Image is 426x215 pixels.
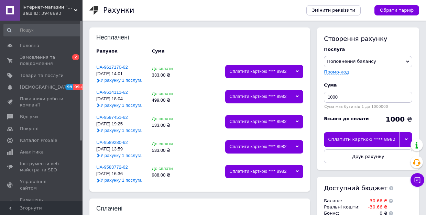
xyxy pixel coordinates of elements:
[324,204,361,210] td: Реальні кошти :
[324,92,412,103] input: Введіть суму
[96,140,128,145] a: UA-9589280-62
[100,128,142,133] span: У рахунку 1 послуга
[22,10,83,16] div: Ваш ID: 3948893
[96,65,128,70] a: UA-9617170-62
[327,59,376,64] span: Поповнення балансу
[72,54,79,60] span: 2
[312,7,355,13] span: Змінити реквізити
[324,104,412,109] div: Сума має бути від 1 до 1000000
[352,154,384,159] span: Друк рахунку
[20,84,71,90] span: [DEMOGRAPHIC_DATA]
[152,98,185,103] div: 499.00 ₴
[324,198,361,204] td: Баланс :
[22,4,74,10] span: Iнтернет-магазин "Sens"
[65,84,73,90] span: 99
[152,123,185,128] div: 133.00 ₴
[362,204,387,210] td: -30.66 ₴
[96,71,145,77] div: [DATE] 14:01
[152,73,185,78] div: 333.00 ₴
[324,149,412,163] button: Друк рахунку
[20,161,64,173] span: Інструменти веб-майстра та SEO
[152,91,185,97] div: До сплати
[96,205,141,212] div: Сплачені
[225,65,291,78] div: Сплатити карткою **** 8982
[96,165,128,170] a: UA-9583772-62
[20,197,64,209] span: Гаманець компанії
[73,84,85,90] span: 99+
[96,90,128,95] a: UA-9614111-62
[152,148,185,153] div: 533.00 ₴
[380,7,414,13] span: Обрати тариф
[225,90,291,103] div: Сплатити карткою **** 8982
[3,24,81,36] input: Пошук
[20,72,64,79] span: Товари та послуги
[20,179,64,191] span: Управління сайтом
[96,34,141,41] div: Несплачені
[103,6,134,14] h1: Рахунки
[324,46,412,53] div: Послуга
[96,97,145,102] div: [DATE] 18:04
[374,5,419,15] a: Обрати тариф
[152,48,164,54] div: Cума
[225,165,291,178] div: Сплатити карткою **** 8982
[225,115,291,128] div: Сплатити карткою **** 8982
[324,82,412,88] div: Cума
[385,116,412,123] div: ₴
[96,115,128,120] a: UA-9597451-62
[324,69,349,75] label: Промо-код
[20,96,64,108] span: Показники роботи компанії
[96,48,145,54] div: Рахунок
[324,132,400,147] div: Сплатити карткою **** 8982
[96,147,145,152] div: [DATE] 13:59
[100,153,142,158] span: У рахунку 1 послуга
[100,78,142,83] span: У рахунку 1 послуга
[225,140,291,154] div: Сплатити карткою **** 8982
[20,54,64,67] span: Замовлення та повідомлення
[20,137,57,144] span: Каталог ProSale
[324,116,369,122] div: Всього до сплати
[96,171,145,177] div: [DATE] 16:36
[100,178,142,183] span: У рахунку 1 послуга
[152,173,185,178] div: 988.00 ₴
[20,114,38,120] span: Відгуки
[20,149,44,155] span: Аналітика
[100,103,142,108] span: У рахунку 1 послуга
[20,126,39,132] span: Покупці
[324,184,387,192] span: Доступний бюджет
[152,142,185,147] div: До сплати
[96,122,145,127] div: [DATE] 19:25
[385,115,405,123] b: 1000
[152,66,185,71] div: До сплати
[411,173,424,187] button: Чат з покупцем
[362,198,387,204] td: -30.66 ₴
[324,34,412,43] div: Створення рахунку
[152,166,185,171] div: До сплати
[20,43,39,49] span: Головна
[152,116,185,122] div: До сплати
[306,5,361,15] a: Змінити реквізити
